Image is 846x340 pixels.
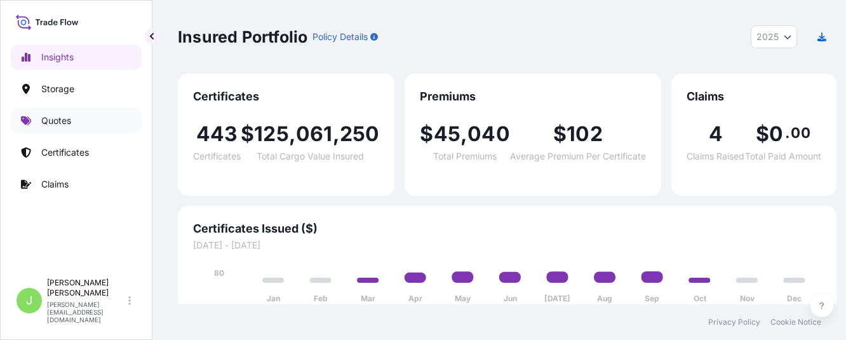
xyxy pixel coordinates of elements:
[785,128,789,138] span: .
[361,294,375,303] tspan: Mar
[41,146,89,159] p: Certificates
[408,294,422,303] tspan: Apr
[420,124,433,144] span: $
[254,124,289,144] span: 125
[709,124,723,144] span: 4
[196,124,238,144] span: 443
[460,124,467,144] span: ,
[791,128,810,138] span: 00
[787,294,802,303] tspan: Dec
[41,114,71,127] p: Quotes
[241,124,254,144] span: $
[756,31,779,43] span: 2025
[41,51,74,64] p: Insights
[11,76,142,102] a: Storage
[314,294,328,303] tspan: Feb
[567,124,603,144] span: 102
[433,152,497,161] span: Total Premiums
[178,27,307,47] p: Insured Portfolio
[47,301,126,323] p: [PERSON_NAME][EMAIL_ADDRESS][DOMAIN_NAME]
[751,25,797,48] button: Year Selector
[11,140,142,165] a: Certificates
[769,124,783,144] span: 0
[193,221,821,236] span: Certificates Issued ($)
[289,124,296,144] span: ,
[41,178,69,191] p: Claims
[687,152,744,161] span: Claims Raised
[504,294,517,303] tspan: Jun
[740,294,755,303] tspan: Nov
[11,172,142,197] a: Claims
[333,124,340,144] span: ,
[553,124,567,144] span: $
[193,89,379,104] span: Certificates
[214,268,224,278] tspan: 80
[687,89,821,104] span: Claims
[510,152,646,161] span: Average Premium Per Certificate
[708,317,760,327] a: Privacy Policy
[694,294,707,303] tspan: Oct
[193,239,821,252] span: [DATE] - [DATE]
[420,89,645,104] span: Premiums
[267,294,280,303] tspan: Jan
[467,124,510,144] span: 040
[645,294,659,303] tspan: Sep
[340,124,380,144] span: 250
[455,294,471,303] tspan: May
[47,278,126,298] p: [PERSON_NAME] [PERSON_NAME]
[26,294,32,307] span: J
[756,124,769,144] span: $
[745,152,821,161] span: Total Paid Amount
[193,152,241,161] span: Certificates
[41,83,74,95] p: Storage
[11,44,142,70] a: Insights
[544,294,570,303] tspan: [DATE]
[296,124,333,144] span: 061
[11,108,142,133] a: Quotes
[312,31,368,43] p: Policy Details
[434,124,460,144] span: 45
[597,294,612,303] tspan: Aug
[257,152,364,161] span: Total Cargo Value Insured
[770,317,821,327] a: Cookie Notice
